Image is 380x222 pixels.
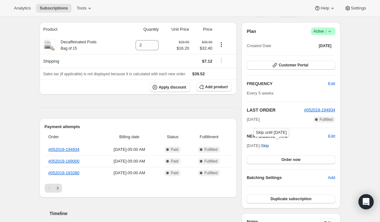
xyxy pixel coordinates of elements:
[40,54,123,68] th: Shipping
[45,184,232,193] nav: Pagination
[324,79,339,89] button: Edit
[192,71,205,76] span: $39.52
[341,4,370,13] button: Settings
[270,196,311,201] span: Duplicate subscription
[247,143,269,148] span: [DATE] ·
[320,6,329,11] span: Help
[45,130,102,144] th: Order
[204,159,217,164] span: Fulfilled
[159,134,187,140] span: Status
[43,72,186,76] span: Sales tax (if applicable) is not displayed because it is calculated with each new order.
[193,45,212,52] span: $32.40
[204,147,217,152] span: Fulfilled
[61,46,77,51] small: Bag of 15
[150,83,190,92] button: Apply discount
[171,170,178,176] span: Paid
[257,141,273,151] button: Skip
[73,4,97,13] button: Tools
[247,81,328,87] h2: FREQUENCY
[179,40,189,44] small: $18.00
[14,6,31,11] span: Analytics
[10,4,35,13] button: Analytics
[304,108,335,112] a: #052019-194934
[247,116,260,123] span: [DATE]
[328,175,335,181] span: Add
[204,170,217,176] span: Fulfilled
[48,159,79,163] a: #052019-189000
[104,158,155,164] span: [DATE] · 05:00 AM
[123,22,161,36] th: Quantity
[315,41,335,50] button: [DATE]
[358,194,374,209] div: Open Intercom Messenger
[282,157,301,162] span: Order now
[48,147,79,152] a: #052019-194934
[216,57,226,64] button: Shipping actions
[319,43,332,48] span: [DATE]
[313,28,333,34] span: Active
[202,40,212,44] small: $36.00
[247,133,328,139] h2: NEXT BILLING DATE
[56,39,97,52] div: Decaffeinated Pods
[216,41,226,48] button: Product actions
[328,133,335,139] button: Edit
[191,22,214,36] th: Price
[247,194,335,203] button: Duplicate subscription
[279,63,308,68] span: Customer Portal
[324,173,339,183] button: Add
[328,81,335,87] span: Edit
[50,210,237,217] h2: Timeline
[43,39,56,52] img: product img
[247,91,274,96] span: Every 5 weeks
[104,134,155,140] span: Billing date
[247,61,335,70] button: Customer Portal
[77,6,86,11] span: Tools
[104,146,155,153] span: [DATE] · 05:00 AM
[196,83,231,91] button: Add product
[40,22,123,36] th: Product
[104,170,155,176] span: [DATE] · 05:00 AM
[161,22,191,36] th: Unit Price
[351,6,366,11] span: Settings
[247,43,271,49] span: Created Date
[320,117,332,122] span: Fulfilled
[48,170,79,175] a: #052019-183280
[190,134,228,140] span: Fulfillment
[177,45,189,52] span: $16.20
[159,85,186,90] span: Apply discount
[36,4,72,13] button: Subscriptions
[171,159,178,164] span: Paid
[202,59,212,64] span: $7.12
[171,147,178,152] span: Paid
[40,6,68,11] span: Subscriptions
[205,84,228,89] span: Add product
[304,107,335,113] button: #052019-194934
[53,184,62,193] button: Next
[247,107,304,113] h2: LAST ORDER
[325,29,326,34] span: |
[261,143,269,149] span: Skip
[310,4,339,13] button: Help
[247,155,335,164] button: Order now
[247,175,328,181] h6: Batching Settings
[247,28,256,34] h2: Plan
[45,124,232,130] h2: Payment attempts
